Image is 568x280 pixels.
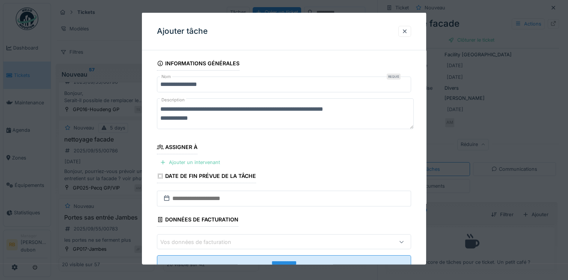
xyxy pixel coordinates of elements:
[157,58,240,71] div: Informations générales
[157,141,197,154] div: Assigner à
[157,27,208,36] h3: Ajouter tâche
[160,238,242,246] div: Vos données de facturation
[157,157,223,167] div: Ajouter un intervenant
[157,214,238,227] div: Données de facturation
[160,74,172,80] label: Nom
[160,95,186,105] label: Description
[387,74,401,80] div: Requis
[157,170,256,183] div: Date de fin prévue de la tâche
